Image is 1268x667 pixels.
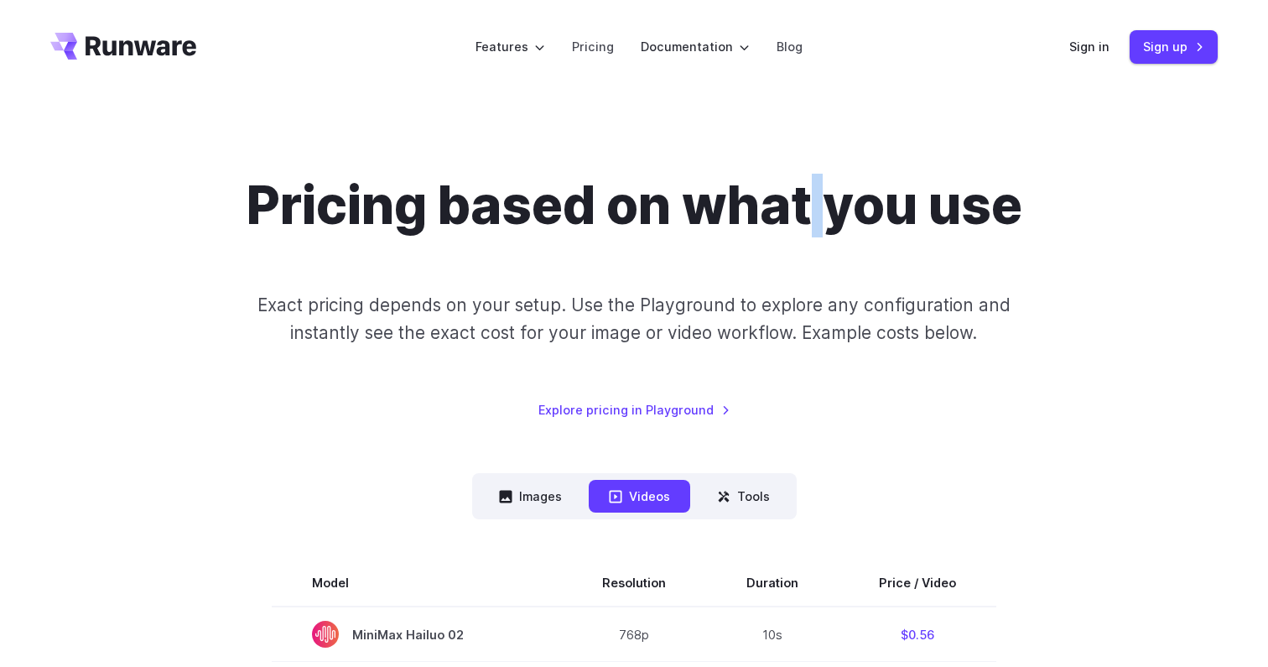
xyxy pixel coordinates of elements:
button: Images [479,480,582,513]
a: Sign in [1069,37,1109,56]
th: Resolution [562,560,706,607]
h1: Pricing based on what you use [247,175,1022,237]
a: Go to / [50,33,196,60]
p: Exact pricing depends on your setup. Use the Playground to explore any configuration and instantl... [226,291,1042,347]
button: Tools [697,480,790,513]
label: Features [475,37,545,56]
a: Blog [777,37,803,56]
td: 10s [706,607,839,662]
button: Videos [589,480,690,513]
th: Duration [706,560,839,607]
span: MiniMax Hailuo 02 [312,621,522,648]
a: Sign up [1130,30,1218,63]
label: Documentation [641,37,750,56]
th: Model [272,560,562,607]
td: 768p [562,607,706,662]
td: $0.56 [839,607,996,662]
a: Pricing [572,37,614,56]
a: Explore pricing in Playground [538,400,730,419]
th: Price / Video [839,560,996,607]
